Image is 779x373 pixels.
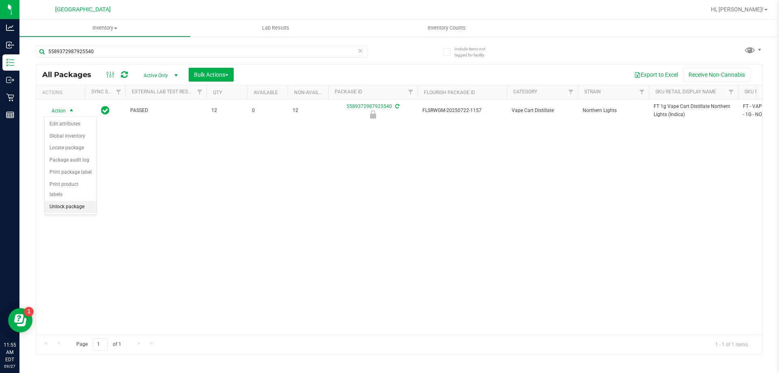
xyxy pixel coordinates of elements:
[417,24,477,32] span: Inventory Counts
[190,19,361,37] a: Lab Results
[629,68,683,82] button: Export to Excel
[683,68,750,82] button: Receive Non-Cannabis
[635,85,649,99] a: Filter
[213,90,222,95] a: Qty
[67,105,77,116] span: select
[45,201,97,213] li: Unlock package
[130,107,202,114] span: PASSED
[725,85,738,99] a: Filter
[211,107,242,114] span: 12
[45,179,97,201] li: Print product labels
[42,70,99,79] span: All Packages
[6,41,14,49] inline-svg: Inbound
[19,24,190,32] span: Inventory
[251,24,300,32] span: Lab Results
[44,105,66,116] span: Action
[45,142,97,154] li: Locate package
[454,46,495,58] span: Include items not tagged for facility
[6,58,14,67] inline-svg: Inventory
[584,89,601,95] a: Strain
[45,118,97,130] li: Edit attributes
[8,308,32,332] iframe: Resource center
[189,68,234,82] button: Bulk Actions
[404,85,417,99] a: Filter
[422,107,502,114] span: FLSRWGM-20250722-1157
[513,89,537,95] a: Category
[711,6,764,13] span: Hi, [PERSON_NAME]!
[24,307,34,317] iframe: Resource center unread badge
[42,90,82,95] div: Actions
[19,19,190,37] a: Inventory
[45,166,97,179] li: Print package label
[194,71,228,78] span: Bulk Actions
[112,85,125,99] a: Filter
[335,89,362,95] a: Package ID
[4,341,16,363] p: 11:55 AM EDT
[745,89,769,95] a: SKU Name
[327,110,419,119] div: Newly Received
[101,105,110,116] span: In Sync
[93,338,108,351] input: 1
[293,107,323,114] span: 12
[655,89,716,95] a: Sku Retail Display Name
[424,90,475,95] a: Flourish Package ID
[6,24,14,32] inline-svg: Analytics
[6,111,14,119] inline-svg: Reports
[6,76,14,84] inline-svg: Outbound
[4,363,16,369] p: 09/27
[583,107,644,114] span: Northern Lights
[709,338,754,350] span: 1 - 1 of 1 items
[294,90,330,95] a: Non-Available
[69,338,128,351] span: Page of 1
[254,90,278,95] a: Available
[252,107,283,114] span: 0
[45,130,97,142] li: Global inventory
[36,45,367,58] input: Search Package ID, Item Name, SKU, Lot or Part Number...
[55,6,111,13] span: [GEOGRAPHIC_DATA]
[654,103,733,118] span: FT 1g Vape Cart Distillate Northern Lights (Indica)
[346,103,392,109] a: 5589372987925540
[45,154,97,166] li: Package audit log
[357,45,363,56] span: Clear
[361,19,532,37] a: Inventory Counts
[512,107,573,114] span: Vape Cart Distillate
[564,85,578,99] a: Filter
[6,93,14,101] inline-svg: Retail
[91,89,123,95] a: Sync Status
[132,89,196,95] a: External Lab Test Result
[394,103,399,109] span: Sync from Compliance System
[193,85,207,99] a: Filter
